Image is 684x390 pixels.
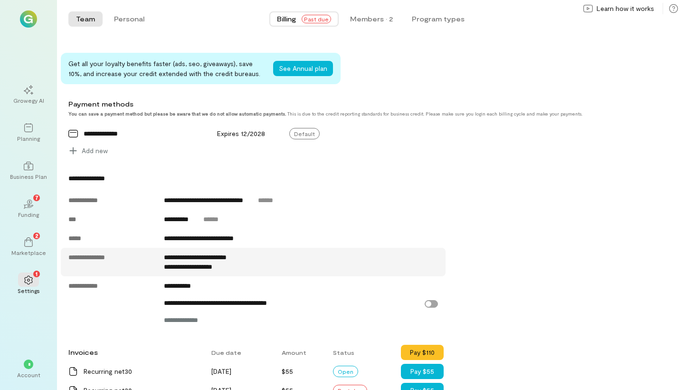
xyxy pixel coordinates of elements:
div: Members · 2 [350,14,393,24]
span: Default [289,128,320,139]
span: [DATE] [211,367,231,375]
div: Recurring net30 [84,367,200,376]
button: BillingPast due [269,11,339,27]
span: Past due [302,15,331,23]
button: Members · 2 [342,11,400,27]
strong: You can save a payment method but please be aware that we do not allow automatic payments. [68,111,286,117]
div: Planning [17,135,40,142]
span: 2 [35,231,38,240]
div: This is due to the credit reporting standards for business credit. Please make sure you login eac... [68,111,618,117]
a: Marketplace [11,230,46,264]
div: Get all your loyalty benefits faster (ads, seo, giveaways), save 10%, and increase your credit ex... [68,58,266,78]
div: Growegy AI [13,97,44,104]
div: Account [17,371,40,379]
div: Funding [18,211,39,218]
div: Settings [18,287,40,294]
span: $55 [282,367,293,375]
button: Program types [404,11,472,27]
a: Business Plan [11,154,46,188]
a: Funding [11,192,46,226]
div: Open [333,366,358,377]
span: Billing [277,14,296,24]
button: Pay $110 [401,345,444,360]
div: Amount [276,344,328,361]
button: Team [68,11,103,27]
button: Pay $55 [401,364,444,379]
a: Settings [11,268,46,302]
div: *Account [11,352,46,386]
span: Learn how it works [597,4,654,13]
span: Expires 12/2028 [217,129,265,137]
button: See Annual plan [273,61,333,76]
div: Business Plan [10,173,47,180]
a: Planning [11,116,46,150]
span: 1 [36,269,38,278]
div: Marketplace [11,249,46,256]
span: Add new [82,146,108,156]
div: Invoices [63,343,206,362]
button: Personal [106,11,152,27]
div: Due date [206,344,275,361]
div: Status [327,344,401,361]
span: 7 [35,193,38,202]
a: Growegy AI [11,78,46,112]
div: Payment methods [68,99,618,109]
